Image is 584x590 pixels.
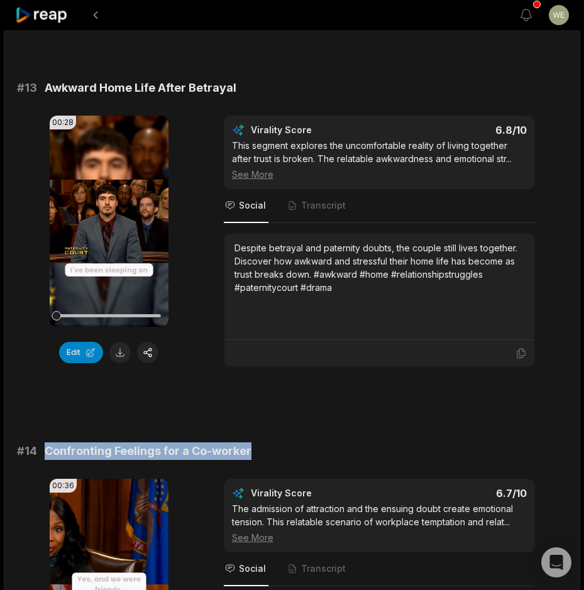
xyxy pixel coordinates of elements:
span: Social [239,562,266,575]
div: See More [232,531,527,544]
button: Edit [59,342,103,363]
div: Virality Score [251,124,386,136]
div: Despite betrayal and paternity doubts, the couple still lives together. Discover how awkward and ... [234,241,524,294]
div: 6.7 /10 [392,487,527,500]
span: Transcript [301,199,346,212]
div: Virality Score [251,487,386,500]
div: 6.8 /10 [392,124,527,136]
video: Your browser does not support mp4 format. [50,116,168,327]
span: Social [239,199,266,212]
span: Awkward Home Life After Betrayal [45,79,236,97]
nav: Tabs [224,552,535,586]
nav: Tabs [224,189,535,223]
div: This segment explores the uncomfortable reality of living together after trust is broken. The rel... [232,139,527,181]
span: Transcript [301,562,346,575]
div: Open Intercom Messenger [541,547,571,577]
span: # 14 [17,442,37,460]
span: Confronting Feelings for a Co-worker [45,442,251,460]
div: See More [232,168,527,181]
div: The admission of attraction and the ensuing doubt create emotional tension. This relatable scenar... [232,502,527,544]
span: # 13 [17,79,37,97]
